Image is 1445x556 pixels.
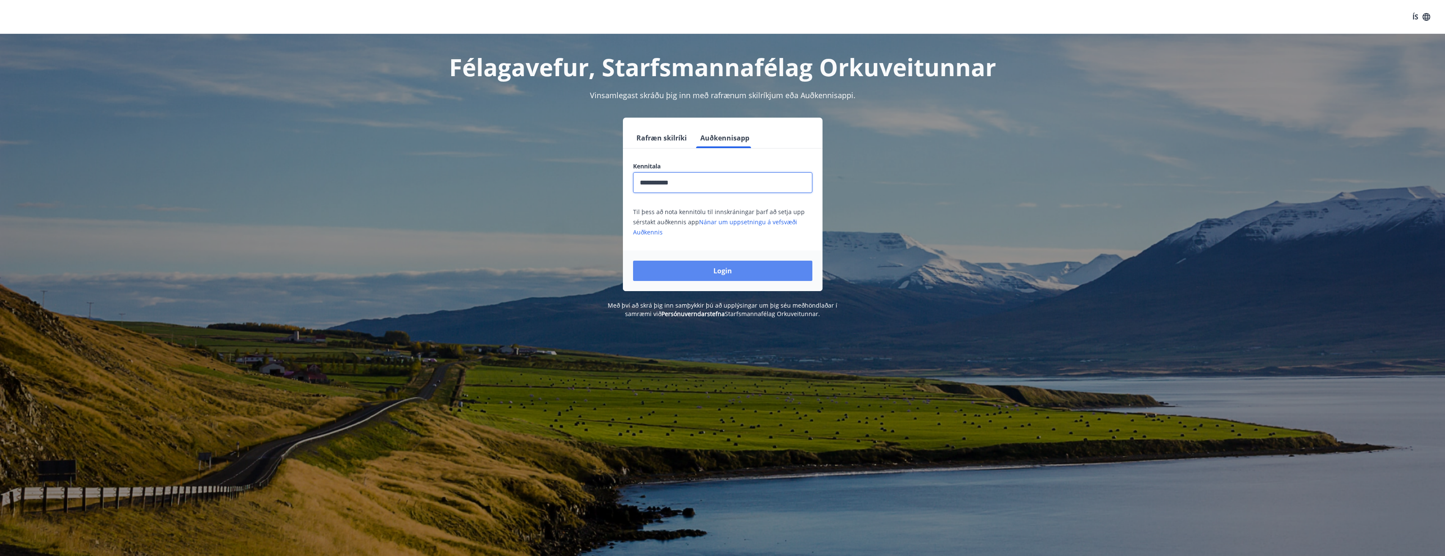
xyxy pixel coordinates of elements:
span: Til þess að nota kennitölu til innskráningar þarf að setja upp sérstakt auðkennis app [633,208,805,236]
button: Login [633,261,812,281]
button: Rafræn skilríki [633,128,690,148]
h1: Félagavefur, Starfsmannafélag Orkuveitunnar [428,51,1017,83]
a: Nánar um uppsetningu á vefsvæði Auðkennis [633,218,797,236]
span: Vinsamlegast skráðu þig inn með rafrænum skilríkjum eða Auðkennisappi. [590,90,855,100]
button: ÍS [1408,9,1435,25]
label: Kennitala [633,162,812,171]
button: Auðkennisapp [697,128,753,148]
span: Með því að skrá þig inn samþykkir þú að upplýsingar um þig séu meðhöndlaðar í samræmi við Starfsm... [608,301,837,318]
a: Persónuverndarstefna [661,310,725,318]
